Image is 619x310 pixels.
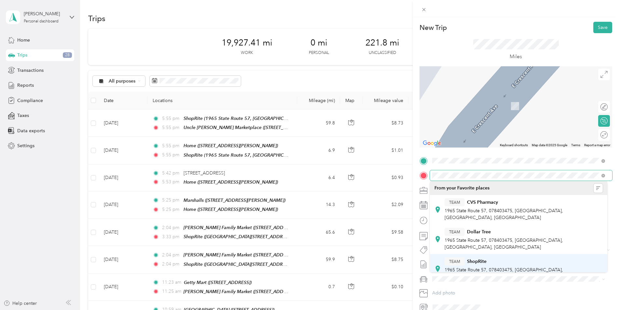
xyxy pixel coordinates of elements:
button: Keyboard shortcuts [500,143,528,148]
button: Save [593,22,612,33]
span: TEAM [449,229,460,235]
a: Report a map error [584,143,610,147]
span: TEAM [449,200,460,205]
span: 1965 State Route 57, 078403475, [GEOGRAPHIC_DATA], [GEOGRAPHIC_DATA], [GEOGRAPHIC_DATA] [445,267,563,279]
p: Miles [510,53,522,61]
a: Terms (opens in new tab) [571,143,580,147]
span: 1965 State Route 57, 078403475, [GEOGRAPHIC_DATA], [GEOGRAPHIC_DATA], [GEOGRAPHIC_DATA] [445,238,563,250]
button: Add photo [430,289,612,298]
span: 1965 State Route 57, 078403475, [GEOGRAPHIC_DATA], [GEOGRAPHIC_DATA], [GEOGRAPHIC_DATA] [445,208,563,220]
span: Map data ©2025 Google [532,143,567,147]
a: Open this area in Google Maps (opens a new window) [421,139,443,148]
span: From your Favorite places [434,185,489,191]
iframe: Everlance-gr Chat Button Frame [583,274,619,310]
button: TEAM [445,198,465,206]
img: Google [421,139,443,148]
p: New Trip [420,23,447,32]
button: TEAM [445,257,465,265]
span: TEAM [449,259,460,265]
strong: CVS Pharmacy [467,200,498,205]
strong: ShopRite [467,259,487,265]
strong: Dollar Tree [467,229,491,235]
button: TEAM [445,228,465,236]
